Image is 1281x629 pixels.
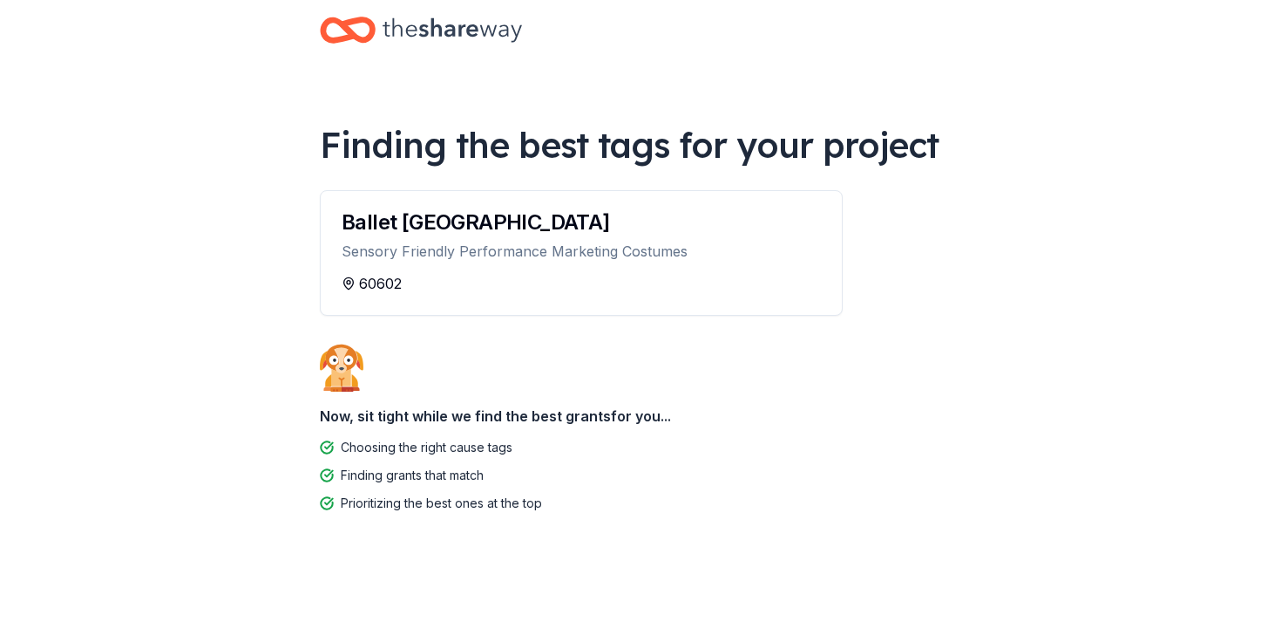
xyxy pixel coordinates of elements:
[342,273,821,294] div: 60602
[320,344,363,391] img: Dog waiting patiently
[320,120,961,169] div: Finding the best tags for your project
[341,493,542,514] div: Prioritizing the best ones at the top
[341,465,484,486] div: Finding grants that match
[342,240,821,263] div: Sensory Friendly Performance Marketing Costumes
[342,212,821,233] div: Ballet [GEOGRAPHIC_DATA]
[320,399,961,434] div: Now, sit tight while we find the best grants for you...
[341,437,512,458] div: Choosing the right cause tags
